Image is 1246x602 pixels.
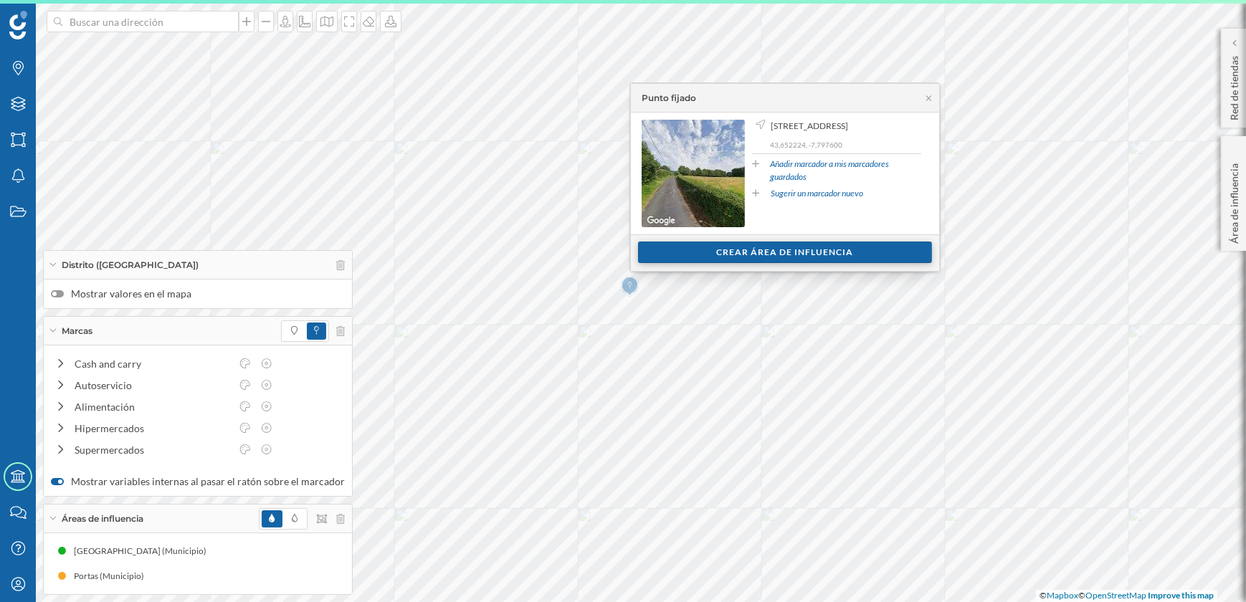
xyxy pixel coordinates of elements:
[1148,590,1214,601] a: Improve this map
[75,421,231,436] div: Hipermercados
[771,187,863,200] a: Sugerir un marcador nuevo
[74,544,214,558] div: [GEOGRAPHIC_DATA] (Municipio)
[75,378,231,393] div: Autoservicio
[9,11,27,39] img: Geoblink Logo
[62,259,199,272] span: Distrito ([GEOGRAPHIC_DATA])
[75,356,231,371] div: Cash and carry
[29,10,80,23] span: Soporte
[51,474,345,489] label: Mostrar variables internas al pasar el ratón sobre el marcador
[771,158,921,183] a: Añadir marcador a mis marcadores guardados
[1227,158,1242,244] p: Área de influencia
[1085,590,1146,601] a: OpenStreetMap
[74,569,151,583] div: Portas (Municipio)
[62,512,143,525] span: Áreas de influencia
[1036,590,1217,602] div: © ©
[1047,590,1078,601] a: Mapbox
[1227,50,1242,120] p: Red de tiendas
[75,399,231,414] div: Alimentación
[771,120,848,133] span: [STREET_ADDRESS]
[770,140,921,150] p: 43,652224, -7,797600
[62,325,92,338] span: Marcas
[51,287,345,301] label: Mostrar valores en el mapa
[642,120,745,227] img: streetview
[642,92,696,105] div: Punto fijado
[75,442,231,457] div: Supermercados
